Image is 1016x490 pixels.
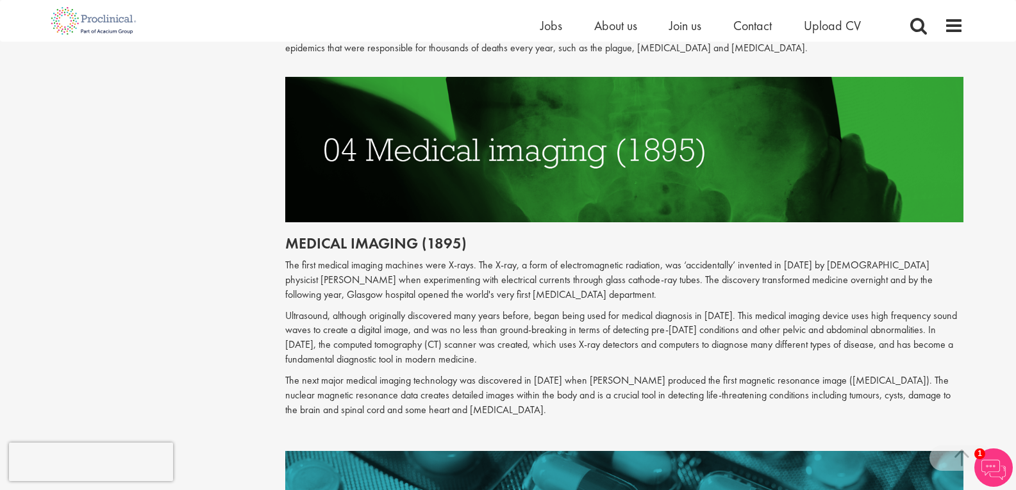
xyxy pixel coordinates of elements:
[974,448,1013,487] img: Chatbot
[285,258,963,302] p: The first medical imaging machines were X-rays. The X-ray, a form of electromagnetic radiation, w...
[285,235,963,252] h2: Medical imaging (1895)
[974,448,985,459] span: 1
[9,443,173,481] iframe: reCAPTCHA
[285,373,963,418] p: The next major medical imaging technology was discovered in [DATE] when [PERSON_NAME] produced th...
[669,17,701,34] a: Join us
[594,17,637,34] a: About us
[733,17,772,34] a: Contact
[804,17,861,34] a: Upload CV
[540,17,562,34] a: Jobs
[285,309,963,367] p: Ultrasound, although originally discovered many years before, began being used for medical diagno...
